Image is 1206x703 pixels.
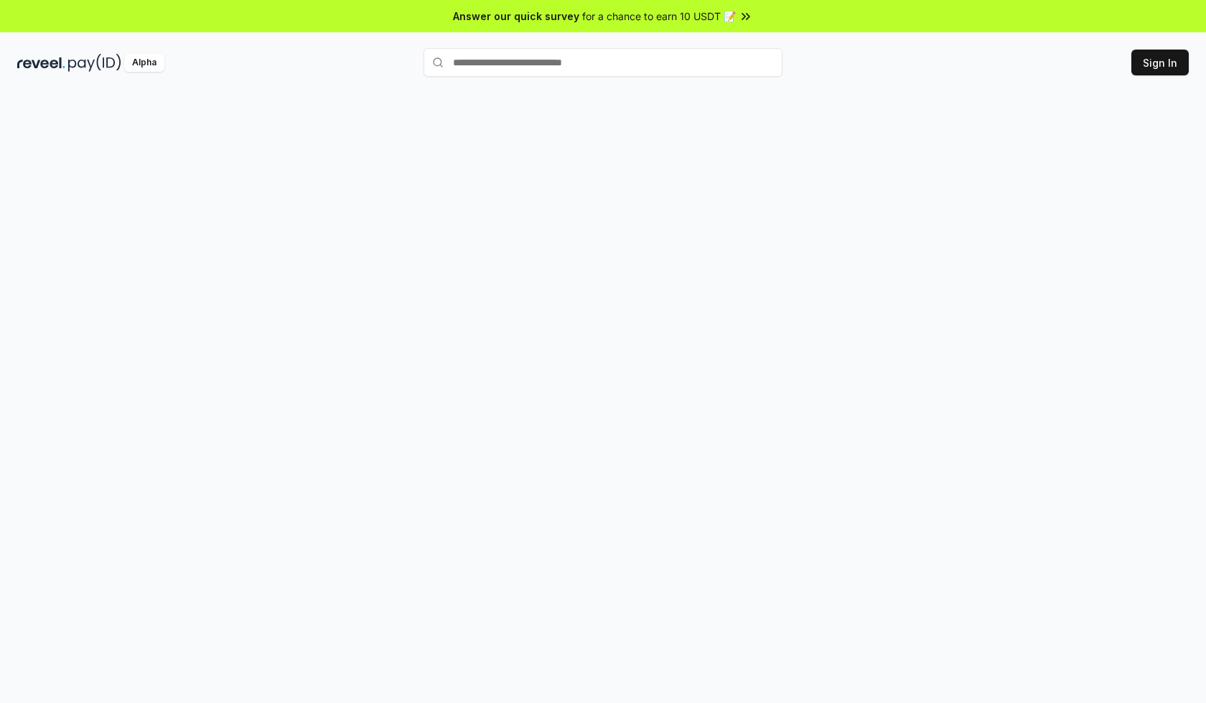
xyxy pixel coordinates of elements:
[453,9,579,24] span: Answer our quick survey
[582,9,736,24] span: for a chance to earn 10 USDT 📝
[17,54,65,72] img: reveel_dark
[68,54,121,72] img: pay_id
[124,54,164,72] div: Alpha
[1131,50,1189,75] button: Sign In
